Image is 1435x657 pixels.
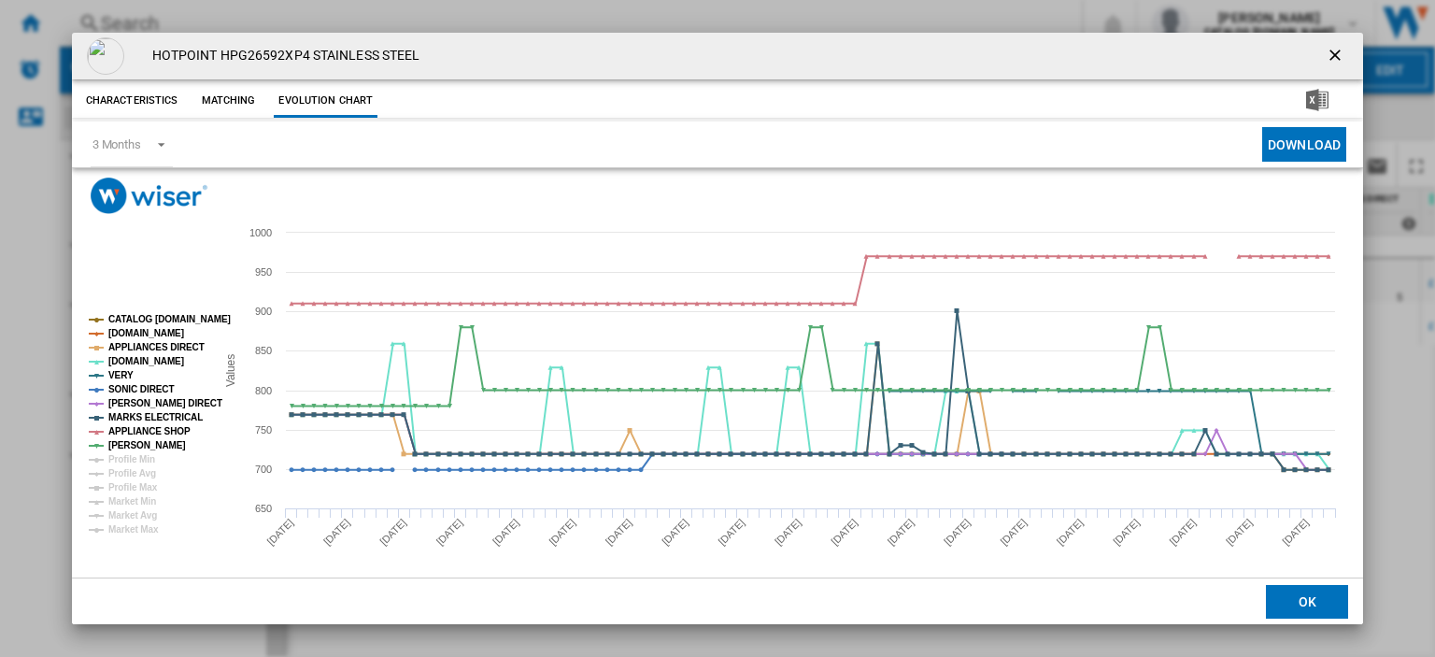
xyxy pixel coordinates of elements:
[433,517,464,548] tspan: [DATE]
[1224,517,1255,548] tspan: [DATE]
[249,227,272,238] tspan: 1000
[885,517,916,548] tspan: [DATE]
[108,482,158,493] tspan: Profile Max
[547,517,577,548] tspan: [DATE]
[91,178,207,214] img: logo_wiser_300x94.png
[224,354,237,387] tspan: Values
[998,517,1029,548] tspan: [DATE]
[490,517,521,548] tspan: [DATE]
[108,342,205,352] tspan: APPLIANCES DIRECT
[255,266,272,278] tspan: 950
[81,84,183,118] button: Characteristics
[108,314,231,324] tspan: CATALOG [DOMAIN_NAME]
[255,385,272,396] tspan: 800
[321,517,352,548] tspan: [DATE]
[1306,89,1328,111] img: excel-24x24.png
[108,384,174,394] tspan: SONIC DIRECT
[274,84,377,118] button: Evolution chart
[143,47,420,65] h4: HOTPOINT HPG26592XP4 STAINLESS STEEL
[255,424,272,436] tspan: 750
[829,517,860,548] tspan: [DATE]
[108,426,191,436] tspan: APPLIANCE SHOP
[255,503,272,514] tspan: 650
[255,306,272,317] tspan: 900
[1167,517,1198,548] tspan: [DATE]
[1266,584,1348,618] button: OK
[187,84,269,118] button: Matching
[1318,37,1356,75] button: getI18NText('BUTTONS.CLOSE_DIALOG')
[716,517,746,548] tspan: [DATE]
[108,454,155,464] tspan: Profile Min
[92,137,141,151] div: 3 Months
[1055,517,1086,548] tspan: [DATE]
[255,464,272,475] tspan: 700
[1111,517,1142,548] tspan: [DATE]
[1280,517,1311,548] tspan: [DATE]
[108,328,184,338] tspan: [DOMAIN_NAME]
[108,356,184,366] tspan: [DOMAIN_NAME]
[1262,127,1346,162] button: Download
[108,370,134,380] tspan: VERY
[108,398,222,408] tspan: [PERSON_NAME] DIRECT
[108,412,203,422] tspan: MARKS ELECTRICAL
[773,517,803,548] tspan: [DATE]
[1326,46,1348,68] ng-md-icon: getI18NText('BUTTONS.CLOSE_DIALOG')
[72,33,1363,624] md-dialog: Product popup
[108,468,156,478] tspan: Profile Avg
[108,440,186,450] tspan: [PERSON_NAME]
[255,345,272,356] tspan: 850
[660,517,690,548] tspan: [DATE]
[377,517,408,548] tspan: [DATE]
[108,510,157,521] tspan: Market Avg
[942,517,973,548] tspan: [DATE]
[264,517,295,548] tspan: [DATE]
[1276,84,1358,118] button: Download in Excel
[108,524,159,535] tspan: Market Max
[604,517,634,548] tspan: [DATE]
[87,37,124,75] img: empty.gif
[108,496,156,507] tspan: Market Min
